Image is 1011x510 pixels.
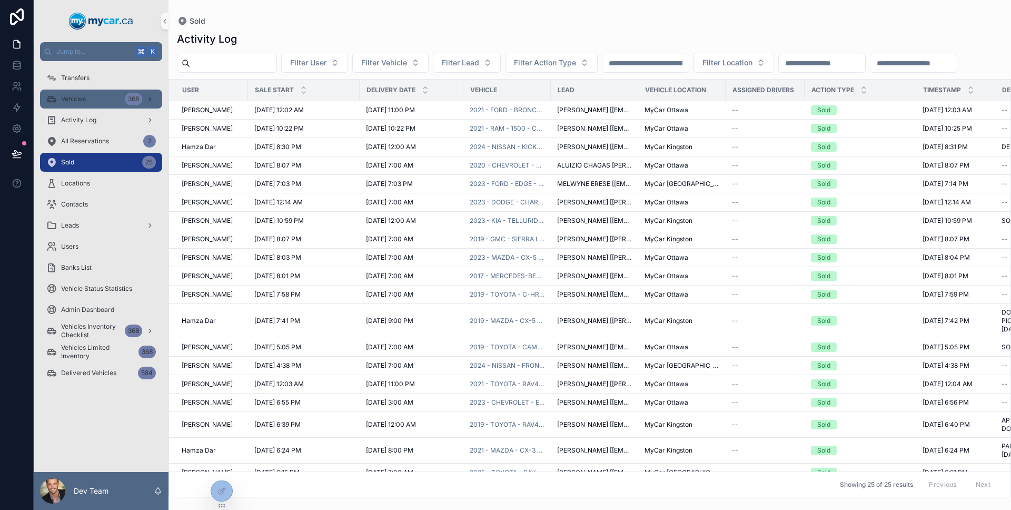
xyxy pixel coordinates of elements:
[817,271,830,281] div: Sold
[142,156,156,169] div: 25
[1002,361,1008,370] span: --
[470,106,544,114] a: 2021 - FORD - BRONCO SPORT - OUTER BANKS - 250809A
[470,272,544,280] a: 2017 - MERCEDES-BENZ - CLA 250 - - 250359
[254,468,300,477] span: [DATE] 6:15 PM
[645,235,692,243] span: MyCar Kingston
[366,380,415,388] span: [DATE] 11:00 PM
[923,180,968,188] span: [DATE] 7:14 PM
[817,379,830,389] div: Sold
[366,446,413,455] span: [DATE] 8:00 PM
[281,53,348,73] button: Select Button
[470,198,544,207] span: 2023 - DODGE - CHARGER - GT - 251083
[34,61,168,396] div: scrollable content
[182,290,233,299] span: [PERSON_NAME]
[557,180,632,188] span: MELWYNE ERESE [[EMAIL_ADDRESS][DOMAIN_NAME]]
[1002,198,1008,207] span: --
[645,180,719,188] span: MyCar [GEOGRAPHIC_DATA]
[557,343,632,351] span: [PERSON_NAME] [[EMAIL_ADDRESS][DOMAIN_NAME]]
[366,143,416,151] span: [DATE] 12:00 AM
[40,279,162,298] a: Vehicle Status Statistics
[732,468,738,477] span: --
[470,290,544,299] span: 2019 - TOYOTA - C-HR - LE/XLE/LIMITED - 250710A
[366,317,413,325] span: [DATE] 9:00 PM
[182,361,233,370] span: [PERSON_NAME]
[40,342,162,361] a: Vehicles Limited Inventory368
[1002,124,1008,133] span: --
[645,290,688,299] span: MyCar Ottawa
[732,143,738,151] span: --
[366,235,413,243] span: [DATE] 7:00 AM
[366,420,416,429] span: [DATE] 12:00 AM
[923,86,961,94] span: Timestamp
[557,317,632,325] span: [PERSON_NAME] [[PERSON_NAME][EMAIL_ADDRESS][DOMAIN_NAME]]
[840,480,913,489] span: Showing 25 of 25 results
[923,124,972,133] span: [DATE] 10:25 PM
[1002,468,1008,477] span: --
[40,321,162,340] a: Vehicles Inventory Checklist368
[470,86,497,94] span: Vehicle
[182,343,233,351] span: [PERSON_NAME]
[40,300,162,319] a: Admin Dashboard
[558,86,574,94] span: Lead
[470,143,544,151] a: 2024 - NISSAN - KICKS - SV - 251148
[40,216,162,235] a: Leads
[61,74,90,82] span: Transfers
[366,290,413,299] span: [DATE] 7:00 AM
[923,468,968,477] span: [DATE] 6:21 PM
[254,235,301,243] span: [DATE] 8:07 PM
[645,343,688,351] span: MyCar Ottawa
[254,446,301,455] span: [DATE] 6:24 PM
[557,253,632,262] span: [PERSON_NAME] [[PERSON_NAME][EMAIL_ADDRESS][DOMAIN_NAME]]
[40,237,162,256] a: Users
[366,343,413,351] span: [DATE] 7:00 AM
[470,446,544,455] span: 2021 - MAZDA - CX-3 - SPORT - 250811
[182,124,233,133] span: [PERSON_NAME]
[470,253,544,262] span: 2023 - MAZDA - CX-5 - PREFERRED PACKAGE - 250714
[442,57,479,68] span: Filter Lead
[470,124,544,133] a: 2021 - RAM - 1500 - CREW CAB - 250966
[817,179,830,189] div: Sold
[645,468,719,477] span: MyCar [GEOGRAPHIC_DATA]
[366,161,413,170] span: [DATE] 7:00 AM
[470,380,544,388] a: 2021 - TOYOTA - RAV4 - XLE HV - 251094
[923,272,968,280] span: [DATE] 8:01 PM
[125,93,142,105] div: 368
[817,361,830,370] div: Sold
[366,272,413,280] span: [DATE] 7:00 AM
[817,316,830,326] div: Sold
[470,468,544,477] a: 2025 - TOYOTA - RAV4 - LE - 251207
[182,272,233,280] span: [PERSON_NAME]
[366,253,413,262] span: [DATE] 7:00 AM
[470,420,544,429] a: 2019 - TOYOTA - RAV4 - XLE - 251129
[514,57,576,68] span: Filter Action Type
[470,161,544,170] a: 2020 - CHEVROLET - EQUINOX - LT (1LT) - 251096
[182,420,233,429] span: [PERSON_NAME]
[923,217,972,225] span: [DATE] 10:59 PM
[470,235,544,243] span: 2019 - GMC - SIERRA LIMITED - ELEVATION - 250932
[40,153,162,172] a: Sold25
[69,13,133,30] img: App logo
[732,446,738,455] span: --
[923,290,969,299] span: [DATE] 7:59 PM
[557,106,632,114] span: [PERSON_NAME] [[EMAIL_ADDRESS][DOMAIN_NAME]]
[923,398,969,407] span: [DATE] 6:56 PM
[138,346,156,358] div: 368
[732,290,738,299] span: --
[254,380,304,388] span: [DATE] 12:03 AM
[645,124,688,133] span: MyCar Ottawa
[254,106,304,114] span: [DATE] 12:02 AM
[923,106,972,114] span: [DATE] 12:03 AM
[254,124,304,133] span: [DATE] 10:22 PM
[40,195,162,214] a: Contacts
[817,398,830,407] div: Sold
[557,272,632,280] span: [PERSON_NAME] [[EMAIL_ADDRESS][DOMAIN_NAME]]
[182,380,233,388] span: [PERSON_NAME]
[254,317,300,325] span: [DATE] 7:41 PM
[923,143,968,151] span: [DATE] 8:31 PM
[732,217,738,225] span: --
[645,86,706,94] span: VEHICLE LOCATION
[366,124,415,133] span: [DATE] 10:22 PM
[366,198,413,207] span: [DATE] 7:00 AM
[817,446,830,455] div: Sold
